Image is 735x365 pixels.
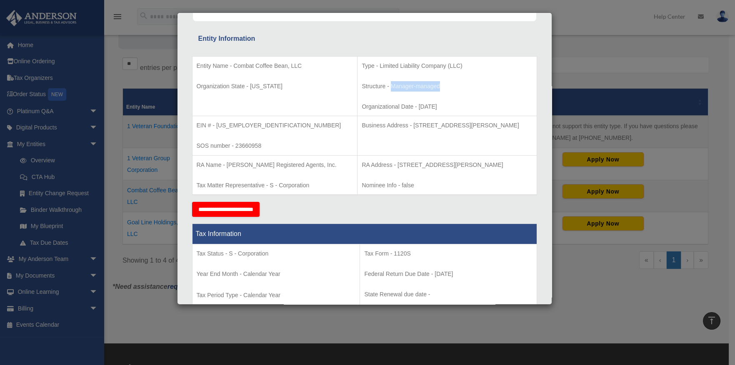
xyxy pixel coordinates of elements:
p: Structure - Manager-managed [362,81,532,92]
p: Organizational Date - [DATE] [362,102,532,112]
p: Tax Matter Representative - S - Corporation [197,180,353,191]
p: Business Address - [STREET_ADDRESS][PERSON_NAME] [362,120,532,131]
p: Federal Return Due Date - [DATE] [364,269,532,279]
p: SOS number - 23660958 [197,141,353,151]
p: Year End Month - Calendar Year [197,269,356,279]
p: Entity Name - Combat Coffee Bean, LLC [197,61,353,71]
p: Organization State - [US_STATE] [197,81,353,92]
p: RA Name - [PERSON_NAME] Registered Agents, Inc. [197,160,353,170]
td: Tax Period Type - Calendar Year [192,244,360,306]
p: EIN # - [US_EMPLOYER_IDENTIFICATION_NUMBER] [197,120,353,131]
th: Tax Information [192,224,537,244]
p: Type - Limited Liability Company (LLC) [362,61,532,71]
p: Tax Status - S - Corporation [197,248,356,259]
p: Nominee Info - false [362,180,532,191]
p: State Renewal due date - [364,289,532,300]
p: Tax Form - 1120S [364,248,532,259]
p: RA Address - [STREET_ADDRESS][PERSON_NAME] [362,160,532,170]
div: Entity Information [198,33,531,45]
